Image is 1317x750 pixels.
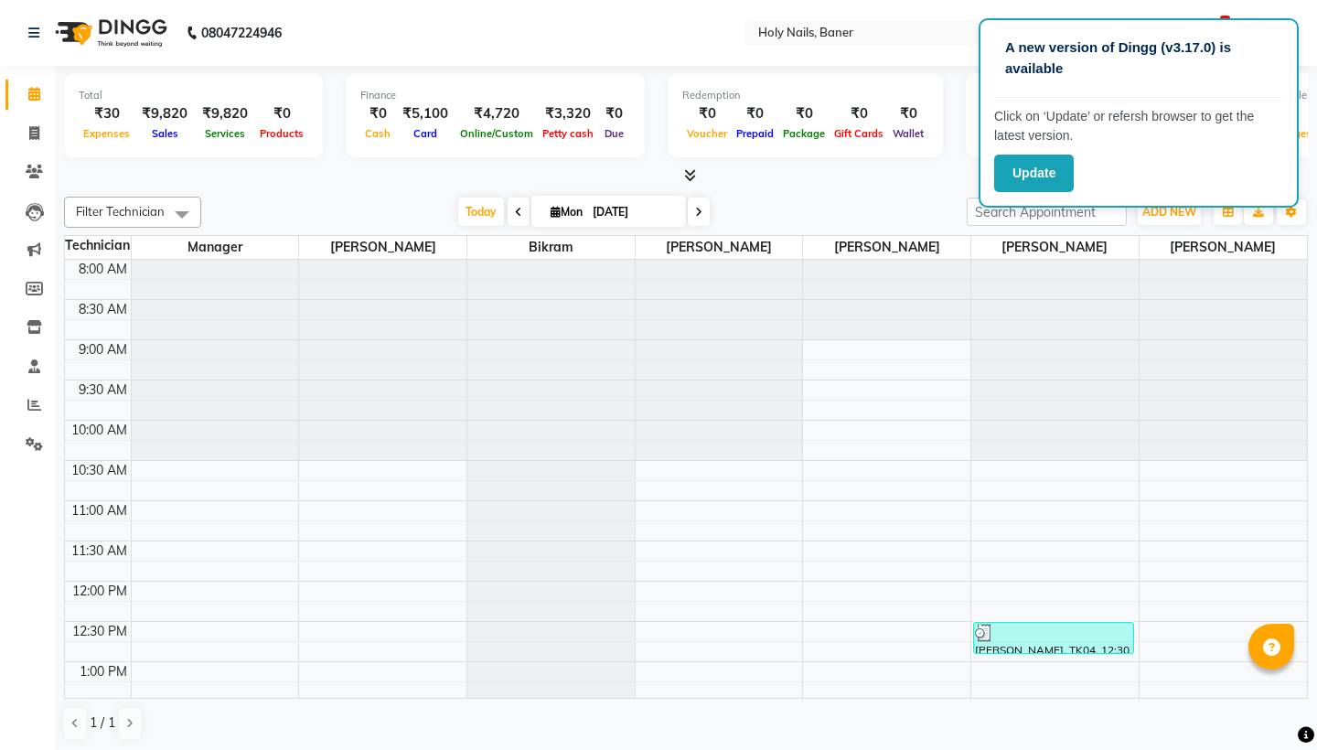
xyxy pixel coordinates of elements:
[200,127,250,140] span: Services
[255,127,308,140] span: Products
[409,127,442,140] span: Card
[971,236,1139,259] span: [PERSON_NAME]
[201,7,282,59] b: 08047224946
[90,713,115,733] span: 1 / 1
[458,198,504,226] span: Today
[455,103,538,124] div: ₹4,720
[68,461,131,480] div: 10:30 AM
[587,198,679,226] input: 2025-09-01
[682,127,732,140] span: Voucher
[79,88,308,103] div: Total
[68,541,131,561] div: 11:30 AM
[600,127,628,140] span: Due
[538,127,598,140] span: Petty cash
[888,103,928,124] div: ₹0
[994,155,1074,192] button: Update
[395,103,455,124] div: ₹5,100
[538,103,598,124] div: ₹3,320
[79,127,134,140] span: Expenses
[360,127,395,140] span: Cash
[1140,236,1307,259] span: [PERSON_NAME]
[69,622,131,641] div: 12:30 PM
[778,127,830,140] span: Package
[546,205,587,219] span: Mon
[888,127,928,140] span: Wallet
[467,236,635,259] span: Bikram
[299,236,466,259] span: [PERSON_NAME]
[75,260,131,279] div: 8:00 AM
[1142,205,1196,219] span: ADD NEW
[830,127,888,140] span: Gift Cards
[974,623,1133,653] div: [PERSON_NAME], TK04, 12:30 PM-12:55 PM, Gel Polish Removal (Both Hands/Legs)
[69,582,131,601] div: 12:00 PM
[75,300,131,319] div: 8:30 AM
[682,88,928,103] div: Redemption
[132,236,299,259] span: Manager
[79,103,134,124] div: ₹30
[1220,16,1230,28] span: 2
[732,127,778,140] span: Prepaid
[732,103,778,124] div: ₹0
[778,103,830,124] div: ₹0
[47,7,172,59] img: logo
[195,103,255,124] div: ₹9,820
[68,421,131,440] div: 10:00 AM
[360,88,630,103] div: Finance
[636,236,803,259] span: [PERSON_NAME]
[147,127,183,140] span: Sales
[68,501,131,520] div: 11:00 AM
[360,103,395,124] div: ₹0
[1138,199,1201,225] button: ADD NEW
[75,340,131,359] div: 9:00 AM
[255,103,308,124] div: ₹0
[76,204,165,219] span: Filter Technician
[682,103,732,124] div: ₹0
[994,107,1283,145] p: Click on ‘Update’ or refersh browser to get the latest version.
[830,103,888,124] div: ₹0
[134,103,195,124] div: ₹9,820
[598,103,630,124] div: ₹0
[455,127,538,140] span: Online/Custom
[803,236,970,259] span: [PERSON_NAME]
[65,236,131,255] div: Technician
[76,662,131,681] div: 1:00 PM
[1005,37,1272,79] p: A new version of Dingg (v3.17.0) is available
[75,380,131,400] div: 9:30 AM
[967,198,1127,226] input: Search Appointment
